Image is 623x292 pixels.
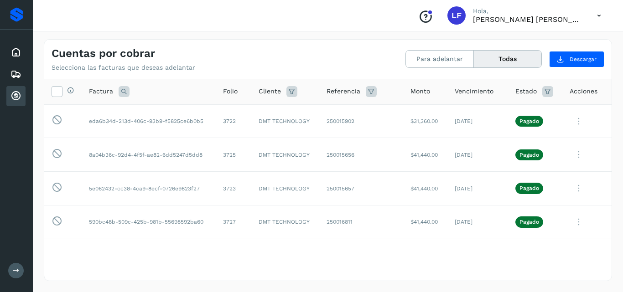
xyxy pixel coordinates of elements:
[447,172,508,205] td: [DATE]
[319,104,404,138] td: 250015902
[82,138,216,172] td: 8a04b36c-92d4-4f5f-ae82-6dd5247d5dd8
[6,64,26,84] div: Embarques
[327,87,360,96] span: Referencia
[82,172,216,205] td: 5e062432-cc38-4ca9-8ecf-0726e9823f27
[89,87,113,96] span: Factura
[447,138,508,172] td: [DATE]
[519,185,539,191] p: Pagado
[447,104,508,138] td: [DATE]
[251,205,319,239] td: DMT TECHNOLOGY
[319,138,404,172] td: 250015656
[82,239,216,272] td: 4cdcffb7-709b-44e1-8089-5e25874a46d2
[52,64,195,72] p: Selecciona las facturas que deseas adelantar
[251,104,319,138] td: DMT TECHNOLOGY
[216,104,251,138] td: 3722
[570,55,597,63] span: Descargar
[223,87,238,96] span: Folio
[473,15,582,24] p: Luis Felipe Salamanca Lopez
[473,7,582,15] p: Hola,
[251,138,319,172] td: DMT TECHNOLOGY
[82,104,216,138] td: eda6b34d-213d-406c-93b9-f5825ce6b0b5
[82,205,216,239] td: 590bc48b-509c-425b-981b-55698592ba60
[474,51,541,67] button: Todas
[519,152,539,158] p: Pagado
[455,87,493,96] span: Vencimiento
[410,87,430,96] span: Monto
[251,239,319,272] td: DMT TECHNOLOGY
[6,42,26,62] div: Inicio
[319,172,404,205] td: 250015657
[403,205,447,239] td: $41,440.00
[447,205,508,239] td: [DATE]
[403,172,447,205] td: $41,440.00
[403,239,447,272] td: $41,440.00
[216,138,251,172] td: 3725
[447,239,508,272] td: [DATE]
[403,104,447,138] td: $31,360.00
[259,87,281,96] span: Cliente
[251,172,319,205] td: DMT TECHNOLOGY
[403,138,447,172] td: $41,440.00
[549,51,604,67] button: Descargar
[319,205,404,239] td: 250016811
[519,118,539,124] p: Pagado
[570,87,597,96] span: Acciones
[216,172,251,205] td: 3723
[52,47,155,60] h4: Cuentas por cobrar
[515,87,537,96] span: Estado
[6,86,26,106] div: Cuentas por cobrar
[216,205,251,239] td: 3727
[216,239,251,272] td: 3721
[519,219,539,225] p: Pagado
[406,51,474,67] button: Para adelantar
[319,239,404,272] td: 250016927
